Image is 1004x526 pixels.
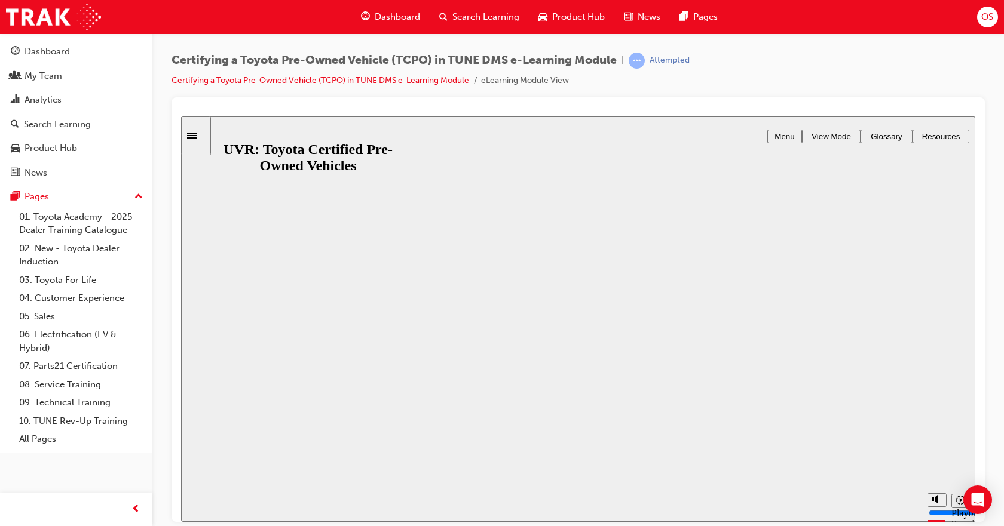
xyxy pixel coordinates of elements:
a: 04. Customer Experience [14,289,148,307]
span: pages-icon [679,10,688,24]
span: car-icon [11,143,20,154]
button: Pages [5,186,148,208]
span: news-icon [11,168,20,179]
img: Trak [6,4,101,30]
a: guage-iconDashboard [351,5,430,29]
div: News [25,166,47,180]
span: search-icon [439,10,448,24]
span: prev-icon [131,502,140,517]
a: 02. New - Toyota Dealer Induction [14,239,148,271]
button: volume [746,377,766,390]
span: Product Hub [552,10,605,24]
a: 10. TUNE Rev-Up Training [14,412,148,430]
span: car-icon [538,10,547,24]
span: News [638,10,660,24]
a: Certifying a Toyota Pre-Owned Vehicle (TCPO) in TUNE DMS e-Learning Module [172,75,469,85]
span: Menu [593,16,613,24]
div: Playback Speed [770,392,788,413]
span: pages-icon [11,192,20,202]
div: My Team [25,69,62,83]
div: misc controls [740,367,788,405]
div: Analytics [25,93,62,107]
a: 05. Sales [14,307,148,326]
span: learningRecordVerb_ATTEMPT-icon [629,53,645,69]
a: news-iconNews [614,5,670,29]
div: Product Hub [25,142,77,155]
span: up-icon [134,189,143,205]
a: 09. Technical Training [14,393,148,412]
span: | [622,54,624,67]
span: guage-icon [11,47,20,57]
a: All Pages [14,430,148,448]
span: Resources [741,16,779,24]
span: Pages [693,10,718,24]
span: Certifying a Toyota Pre-Owned Vehicle (TCPO) in TUNE DMS e-Learning Module [172,54,617,67]
span: chart-icon [11,95,20,106]
span: View Mode [630,16,670,24]
div: Pages [25,190,49,204]
a: Dashboard [5,41,148,63]
a: 07. Parts21 Certification [14,357,148,376]
a: News [5,162,148,184]
button: OS [977,7,998,27]
a: car-iconProduct Hub [529,5,614,29]
a: 01. Toyota Academy - 2025 Dealer Training Catalogue [14,208,148,239]
span: Dashboard [375,10,420,24]
div: Search Learning [24,118,91,131]
span: Glossary [690,16,721,24]
li: eLearning Module View [481,74,569,88]
button: DashboardMy TeamAnalyticsSearch LearningProduct HubNews [5,38,148,186]
a: 08. Service Training [14,376,148,394]
div: Dashboard [25,45,70,59]
a: 03. Toyota For Life [14,271,148,290]
div: Open Intercom Messenger [963,485,992,514]
a: Product Hub [5,137,148,159]
input: volume [748,392,825,401]
a: Search Learning [5,113,148,136]
button: playback speed [770,377,789,392]
a: Analytics [5,89,148,111]
a: 06. Electrification (EV & Hybrid) [14,325,148,357]
span: Search Learning [452,10,519,24]
span: news-icon [624,10,633,24]
span: OS [981,10,993,24]
a: pages-iconPages [670,5,727,29]
a: search-iconSearch Learning [430,5,529,29]
span: people-icon [11,71,20,82]
span: guage-icon [361,10,370,24]
a: My Team [5,65,148,87]
div: Attempted [650,55,690,66]
span: search-icon [11,119,19,130]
